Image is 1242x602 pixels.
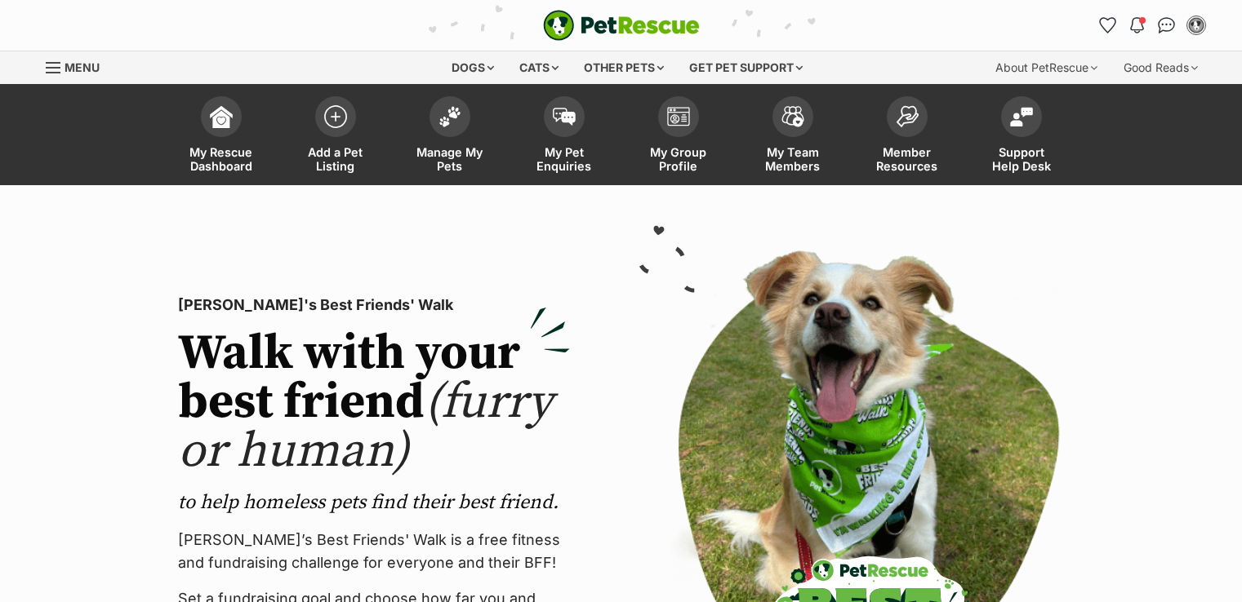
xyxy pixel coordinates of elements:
div: Other pets [572,51,675,84]
span: Menu [65,60,100,74]
div: Cats [508,51,570,84]
span: (furry or human) [178,372,553,482]
span: My Rescue Dashboard [185,145,258,173]
img: team-members-icon-5396bd8760b3fe7c0b43da4ab00e1e3bb1a5d9ba89233759b79545d2d3fc5d0d.svg [781,106,804,127]
a: PetRescue [543,10,700,41]
span: My Team Members [756,145,830,173]
div: About PetRescue [984,51,1109,84]
a: My Group Profile [621,88,736,185]
a: Manage My Pets [393,88,507,185]
a: My Pet Enquiries [507,88,621,185]
div: Get pet support [678,51,814,84]
a: Conversations [1154,12,1180,38]
p: [PERSON_NAME]'s Best Friends' Walk [178,294,570,316]
img: chat-41dd97257d64d25036548639549fe6c8038ab92f7586957e7f3b1b290dea8141.svg [1158,17,1175,33]
p: [PERSON_NAME]’s Best Friends' Walk is a free fitness and fundraising challenge for everyone and t... [178,529,570,574]
img: add-pet-listing-icon-0afa8454b4691262ce3f59096e99ab1cd57d4a30225e0717b998d2c9b9846f56.svg [324,105,347,128]
h2: Walk with your best friend [178,330,570,476]
ul: Account quick links [1095,12,1209,38]
img: pet-enquiries-icon-7e3ad2cf08bfb03b45e93fb7055b45f3efa6380592205ae92323e6603595dc1f.svg [553,108,576,126]
a: My Rescue Dashboard [164,88,278,185]
span: Add a Pet Listing [299,145,372,173]
a: Menu [46,51,111,81]
a: Favourites [1095,12,1121,38]
span: My Pet Enquiries [528,145,601,173]
a: Member Resources [850,88,964,185]
button: Notifications [1124,12,1151,38]
button: My account [1183,12,1209,38]
img: group-profile-icon-3fa3cf56718a62981997c0bc7e787c4b2cf8bcc04b72c1350f741eb67cf2f40e.svg [667,107,690,126]
a: Support Help Desk [964,88,1079,185]
img: logo-e224e6f780fb5917bec1dbf3a21bbac754714ae5b6737aabdf751b685950b380.svg [543,10,700,41]
div: Dogs [440,51,505,84]
span: Support Help Desk [985,145,1058,173]
a: Add a Pet Listing [278,88,393,185]
img: dashboard-icon-eb2f2d2d3e046f16d808141f083e7271f6b2e854fb5c12c21221c1fb7104beca.svg [210,105,233,128]
span: Member Resources [870,145,944,173]
span: Manage My Pets [413,145,487,173]
img: help-desk-icon-fdf02630f3aa405de69fd3d07c3f3aa587a6932b1a1747fa1d2bba05be0121f9.svg [1010,107,1033,126]
div: Good Reads [1112,51,1209,84]
a: My Team Members [736,88,850,185]
img: manage-my-pets-icon-02211641906a0b7f246fdf0571729dbe1e7629f14944591b6c1af311fb30b64b.svg [438,106,461,127]
img: notifications-46538b983faf8c2785f20acdc204bb7945ddae34d4c08c2a6579f10ce5e182be.svg [1130,17,1143,33]
img: Jacki Largo profile pic [1188,17,1204,33]
p: to help homeless pets find their best friend. [178,489,570,516]
img: member-resources-icon-8e73f808a243e03378d46382f2149f9095a855e16c252ad45f914b54edf8863c.svg [896,105,919,127]
span: My Group Profile [642,145,715,173]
